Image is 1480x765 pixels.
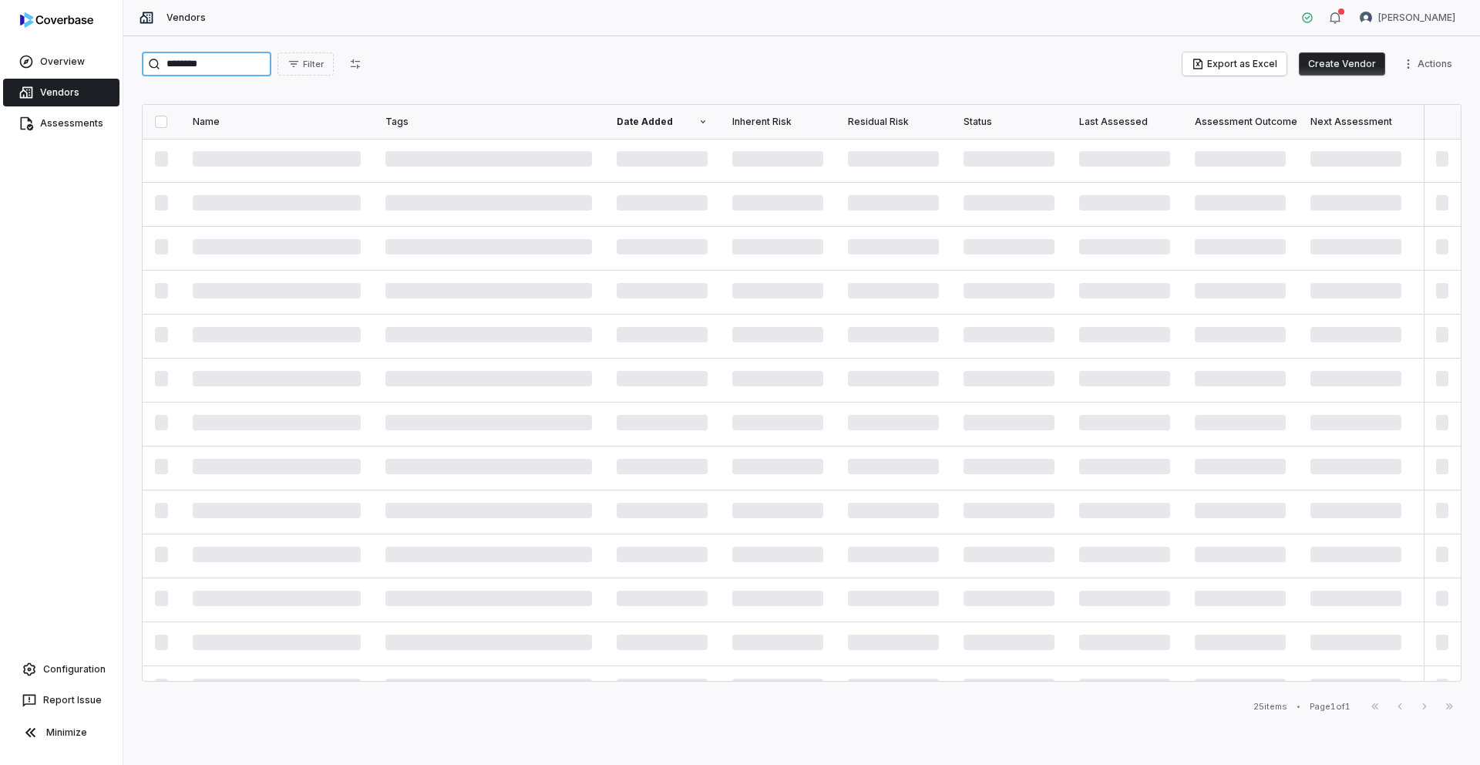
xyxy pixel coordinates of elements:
button: Minimize [6,717,116,748]
div: Assessment Outcome [1195,116,1286,128]
a: Assessments [3,110,119,137]
button: More actions [1398,52,1461,76]
a: Vendors [3,79,119,106]
span: Vendors [166,12,206,24]
button: Filter [277,52,334,76]
div: Name [193,116,361,128]
div: Inherent Risk [732,116,823,128]
a: Overview [3,48,119,76]
a: Configuration [6,655,116,683]
span: [PERSON_NAME] [1378,12,1455,24]
div: Next Assessment [1310,116,1401,128]
div: Status [964,116,1054,128]
div: Residual Risk [848,116,939,128]
div: Tags [385,116,592,128]
div: • [1297,701,1300,712]
button: Create Vendor [1299,52,1385,76]
img: logo-D7KZi-bG.svg [20,12,93,28]
span: Filter [303,59,324,70]
button: Report Issue [6,686,116,714]
div: 25 items [1253,701,1287,713]
img: Samuel Folarin avatar [1360,12,1372,24]
div: Last Assessed [1079,116,1170,128]
div: Date Added [617,116,708,128]
button: Export as Excel [1182,52,1287,76]
div: Page 1 of 1 [1310,701,1350,713]
button: Samuel Folarin avatar[PERSON_NAME] [1350,6,1465,29]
